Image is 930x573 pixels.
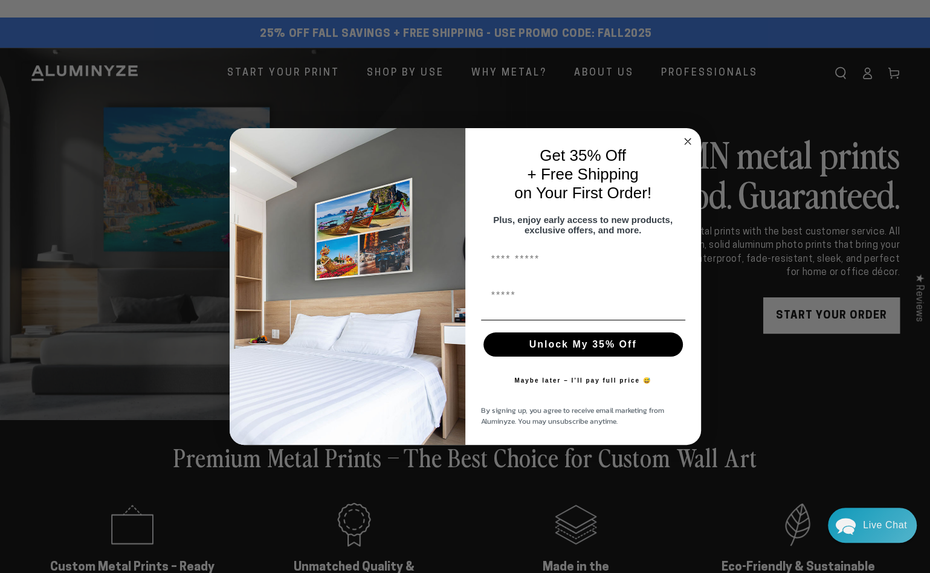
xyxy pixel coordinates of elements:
[481,405,664,427] span: By signing up, you agree to receive email marketing from Aluminyze. You may unsubscribe anytime.
[863,508,907,543] div: Contact Us Directly
[508,369,657,393] button: Maybe later – I’ll pay full price 😅
[230,128,465,445] img: 728e4f65-7e6c-44e2-b7d1-0292a396982f.jpeg
[514,184,651,202] span: on Your First Order!
[540,146,626,164] span: Get 35% Off
[493,215,673,235] span: Plus, enjoy early access to new products, exclusive offers, and more.
[680,134,695,149] button: Close dialog
[527,165,638,183] span: + Free Shipping
[828,508,917,543] div: Chat widget toggle
[483,332,683,357] button: Unlock My 35% Off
